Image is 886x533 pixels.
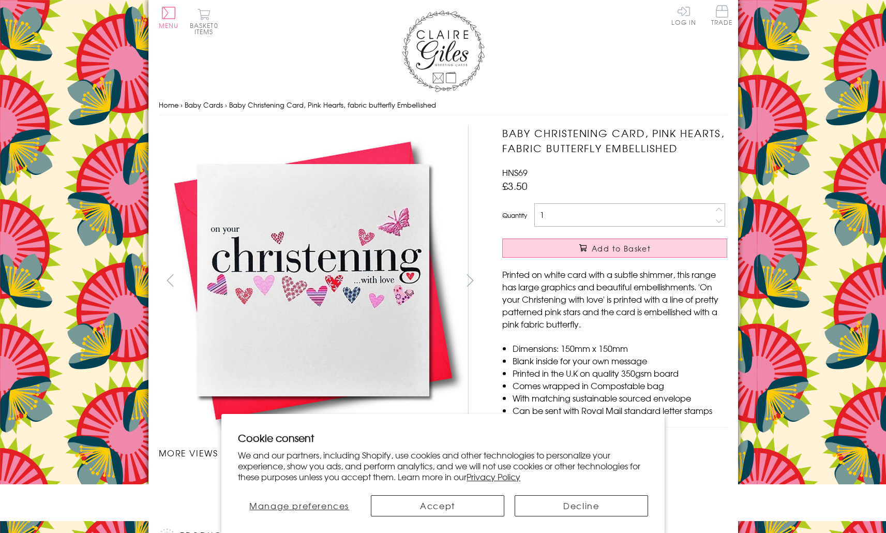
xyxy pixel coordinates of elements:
[513,342,727,354] li: Dimensions: 150mm x 150mm
[181,100,183,110] span: ›
[238,431,648,445] h2: Cookie consent
[159,21,179,30] span: Menu
[502,239,727,258] button: Add to Basket
[502,268,727,330] p: Printed on white card with a subtle shimmer, this range has large graphics and beautiful embellis...
[229,100,436,110] span: Baby Christening Card, Pink Hearts, fabric butterfly Embellished
[371,495,504,516] button: Accept
[159,269,182,292] button: prev
[225,100,227,110] span: ›
[190,8,218,35] button: Basket0 items
[159,469,239,492] li: Carousel Page 1 (Current Slide)
[159,469,482,492] ul: Carousel Pagination
[238,495,361,516] button: Manage preferences
[513,404,727,417] li: Can be sent with Royal Mail standard letter stamps
[513,392,727,404] li: With matching sustainable sourced envelope
[513,367,727,379] li: Printed in the U.K on quality 350gsm board
[671,5,696,25] a: Log In
[159,447,482,459] h3: More views
[482,126,792,436] img: Baby Christening Card, Pink Hearts, fabric butterfly Embellished
[502,179,528,193] span: £3.50
[513,354,727,367] li: Blank inside for your own message
[467,470,520,483] a: Privacy Policy
[592,243,651,254] span: Add to Basket
[238,450,648,482] p: We and our partners, including Shopify, use cookies and other technologies to personalize your ex...
[502,211,527,220] label: Quantity
[502,126,727,156] h1: Baby Christening Card, Pink Hearts, fabric butterfly Embellished
[458,269,482,292] button: next
[502,166,528,179] span: HNS69
[159,100,178,110] a: Home
[159,95,728,116] nav: breadcrumbs
[159,7,179,28] button: Menu
[249,499,349,512] span: Manage preferences
[711,5,733,27] a: Trade
[513,379,727,392] li: Comes wrapped in Compostable bag
[402,10,485,92] img: Claire Giles Greetings Cards
[185,100,223,110] a: Baby Cards
[711,5,733,25] span: Trade
[194,21,218,36] span: 0 items
[158,126,469,436] img: Baby Christening Card, Pink Hearts, fabric butterfly Embellished
[515,495,648,516] button: Decline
